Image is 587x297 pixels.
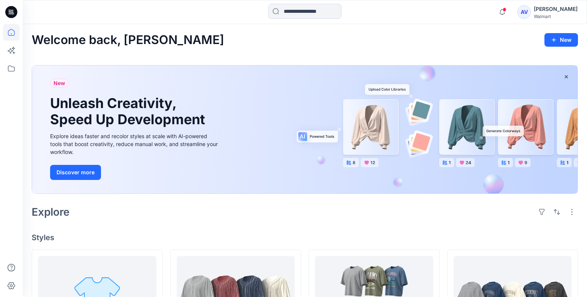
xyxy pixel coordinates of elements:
[517,5,531,19] div: AV
[50,132,220,156] div: Explore ideas faster and recolor styles at scale with AI-powered tools that boost creativity, red...
[50,95,208,128] h1: Unleash Creativity, Speed Up Development
[32,33,224,47] h2: Welcome back, [PERSON_NAME]
[32,233,578,242] h4: Styles
[534,14,578,19] div: Walmart
[54,79,65,88] span: New
[32,206,70,218] h2: Explore
[50,165,101,180] button: Discover more
[534,5,578,14] div: [PERSON_NAME]
[544,33,578,47] button: New
[50,165,220,180] a: Discover more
